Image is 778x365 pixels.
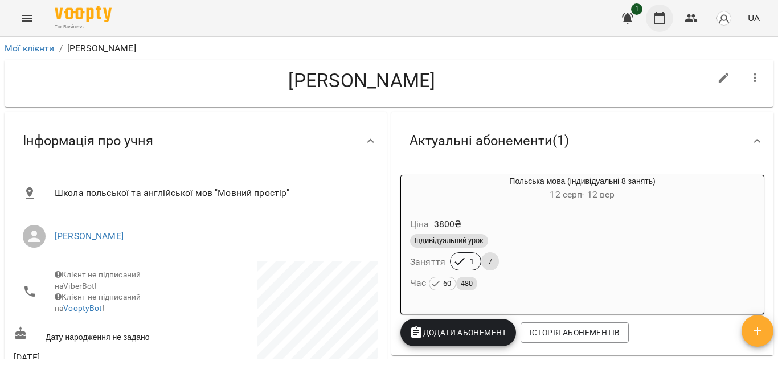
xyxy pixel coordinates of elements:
span: 12 серп - 12 вер [550,189,615,200]
div: Інформація про учня [5,112,387,170]
a: Мої клієнти [5,43,55,54]
h6: Ціна [410,216,429,232]
div: Дату народження не задано [11,324,196,345]
div: Актуальні абонементи(1) [391,112,773,170]
p: [PERSON_NAME] [67,42,136,55]
button: Додати Абонемент [400,319,516,346]
span: Індивідуальний урок [410,236,488,246]
img: avatar_s.png [716,10,732,26]
span: 60 [439,277,456,290]
h6: Заняття [410,254,445,270]
button: Menu [14,5,41,32]
span: Актуальні абонементи ( 1 ) [410,132,569,150]
span: Історія абонементів [530,326,620,339]
span: [DATE] [14,351,194,364]
h4: [PERSON_NAME] [14,69,710,92]
img: Voopty Logo [55,6,112,22]
button: UA [743,7,764,28]
button: Польська мова (індивідуальні 8 занять)12 серп- 12 верЦіна3800₴Індивідуальний урокЗаняття17Час 60480 [401,175,764,305]
span: UA [748,12,760,24]
h6: Час [410,275,477,291]
span: 7 [481,256,499,266]
span: 480 [456,277,477,290]
span: Інформація про учня [23,132,153,150]
span: Клієнт не підписаний на ! [55,292,141,313]
button: Історія абонементів [521,322,629,343]
div: Польська мова (індивідуальні 8 занять) [401,175,764,203]
p: 3800 ₴ [434,218,462,231]
li: / [59,42,63,55]
a: VooptyBot [63,304,102,313]
span: 1 [463,256,481,266]
span: 1 [631,3,642,15]
span: Школа польської та англійської мов "Мовний простір" [55,186,368,200]
nav: breadcrumb [5,42,773,55]
span: Клієнт не підписаний на ViberBot! [55,270,141,290]
a: [PERSON_NAME] [55,231,124,241]
span: For Business [55,23,112,31]
span: Додати Абонемент [410,326,507,339]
